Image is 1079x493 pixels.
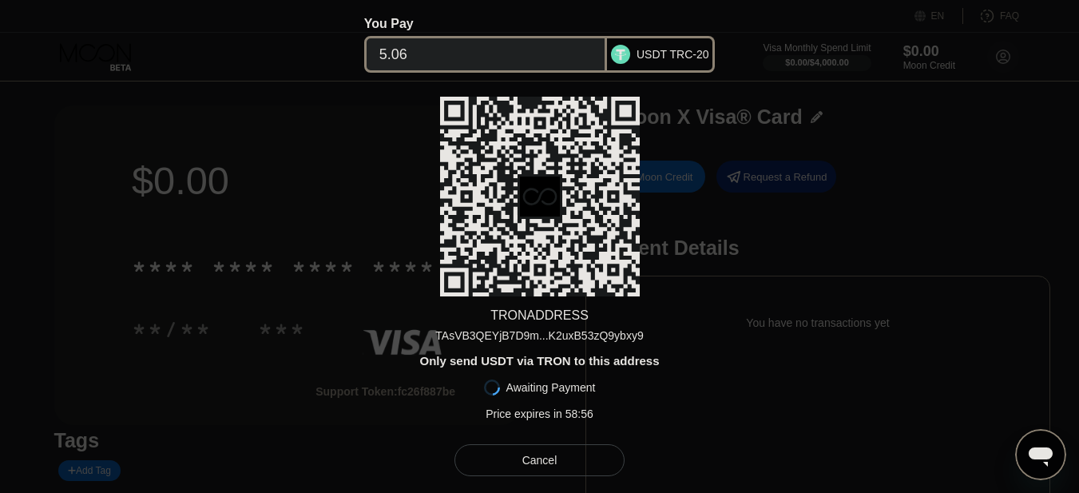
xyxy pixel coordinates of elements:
div: USDT TRC-20 [637,48,709,61]
div: Awaiting Payment [506,381,596,394]
div: Cancel [522,453,557,467]
span: 58 : 56 [565,408,593,420]
iframe: Button to launch messaging window [1015,429,1066,480]
div: Only send USDT via TRON to this address [419,354,659,368]
div: You Pay [364,17,608,31]
div: TAsVB3QEYjB7D9m...K2uxB53zQ9ybxy9 [435,329,643,342]
div: Cancel [454,444,625,476]
div: You PayUSDT TRC-20 [366,17,713,73]
div: TAsVB3QEYjB7D9m...K2uxB53zQ9ybxy9 [435,323,643,342]
div: TRON ADDRESS [490,308,589,323]
div: Price expires in [486,408,593,420]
